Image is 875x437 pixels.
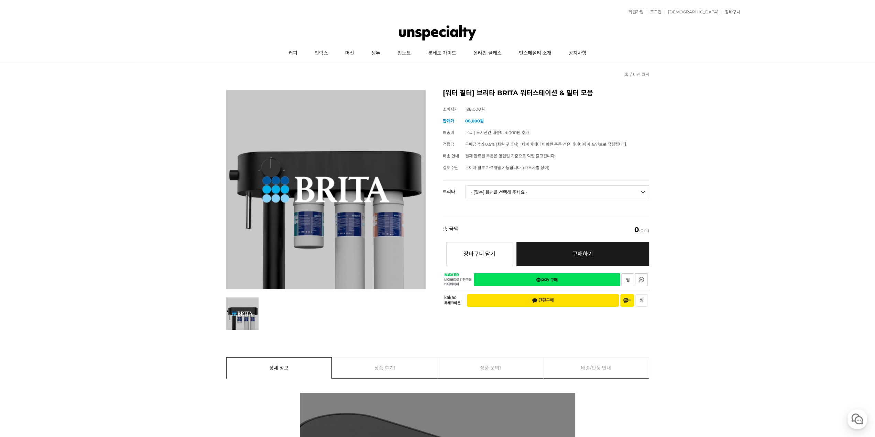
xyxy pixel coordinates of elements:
[465,153,556,159] span: 결제 완료된 주문은 영업일 기준으로 익일 출고됩니다.
[45,218,89,235] a: 대화
[465,107,485,112] strike: 198,000원
[363,45,389,62] a: 생두
[532,298,554,303] span: 간편구매
[106,228,114,234] span: 설정
[640,298,643,303] span: 찜
[465,118,484,123] strong: 88,000원
[399,22,476,43] img: 언스페셜티 몰
[443,90,649,97] h2: [워터 필터] 브리타 BRITA 워터스테이션 & 필터 모음
[22,228,26,234] span: 홈
[337,45,363,62] a: 머신
[621,273,634,286] a: 새창
[620,294,634,307] button: 채널 추가
[89,218,132,235] a: 설정
[332,358,438,378] a: 상품 후기1
[306,45,337,62] a: 언럭스
[446,242,513,266] button: 장바구니 담기
[226,90,426,289] img: 브리타 BRITA 워터스테이션 &amp; 필터 모음
[544,358,649,378] a: 배송/반품 안내
[467,294,619,307] button: 간편구매
[465,165,549,170] span: 무이자 할부 2~3개월 가능합니다. (카드사별 상이)
[443,181,465,197] th: 브리타
[443,165,458,170] span: 결제수단
[443,118,454,123] span: 판매가
[572,251,593,257] span: 구매하기
[635,273,648,286] a: 새창
[394,358,395,378] span: 1
[443,142,454,147] span: 적립금
[722,10,740,14] a: 장바구니
[443,226,459,233] strong: 총 금액
[280,45,306,62] a: 커피
[443,107,458,112] span: 소비자가
[516,242,649,266] a: 구매하기
[419,45,465,62] a: 분쇄도 가이드
[499,358,501,378] span: 1
[2,218,45,235] a: 홈
[444,295,462,305] span: 카카오 톡체크아웃
[633,72,649,77] a: 머신 월픽
[465,142,627,147] span: 구매금액의 0.5% (회원 구매시) | 네이버페이 비회원 주문 건은 네이버페이 포인트로 적립됩니다.
[474,273,620,286] a: 새창
[625,72,628,77] a: 홈
[443,153,459,159] span: 배송 안내
[634,226,639,234] em: 0
[465,130,529,135] span: 무료 | 도서산간 배송비 4,000원 추가
[510,45,560,62] a: 언스페셜티 소개
[665,10,719,14] a: [DEMOGRAPHIC_DATA]
[635,294,648,307] button: 찜
[63,229,71,234] span: 대화
[389,45,419,62] a: 언노트
[647,10,661,14] a: 로그인
[438,358,544,378] a: 상품 문의1
[623,298,631,303] span: 채널 추가
[227,358,332,378] a: 상세 정보
[443,130,454,135] span: 배송비
[560,45,595,62] a: 공지사항
[465,45,510,62] a: 온라인 클래스
[625,10,644,14] a: 회원가입
[634,226,649,233] span: (0개)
